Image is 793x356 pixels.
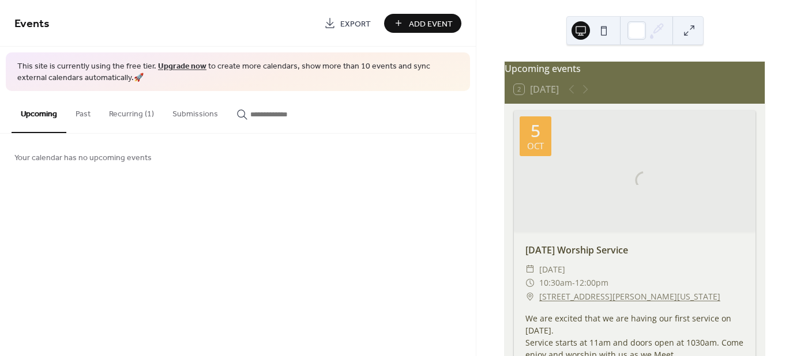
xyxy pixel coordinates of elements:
div: ​ [525,263,535,277]
button: Upcoming [12,91,66,133]
span: Export [340,18,371,30]
span: 10:30am [539,276,572,290]
div: 5 [531,122,540,139]
div: Upcoming events [505,62,765,75]
span: 12:00pm [575,276,608,290]
button: Past [66,91,100,132]
div: ​ [525,276,535,290]
a: Export [315,14,379,33]
div: [DATE] Worship Service [514,243,756,257]
div: ​ [525,290,535,304]
span: [DATE] [539,263,565,277]
span: Events [14,13,50,35]
button: Submissions [163,91,227,132]
span: Add Event [409,18,453,30]
span: Your calendar has no upcoming events [14,152,152,164]
div: Oct [527,142,544,150]
a: [STREET_ADDRESS][PERSON_NAME][US_STATE] [539,290,720,304]
span: This site is currently using the free tier. to create more calendars, show more than 10 events an... [17,61,458,84]
a: Upgrade now [158,59,206,74]
span: - [572,276,575,290]
button: Recurring (1) [100,91,163,132]
button: Add Event [384,14,461,33]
